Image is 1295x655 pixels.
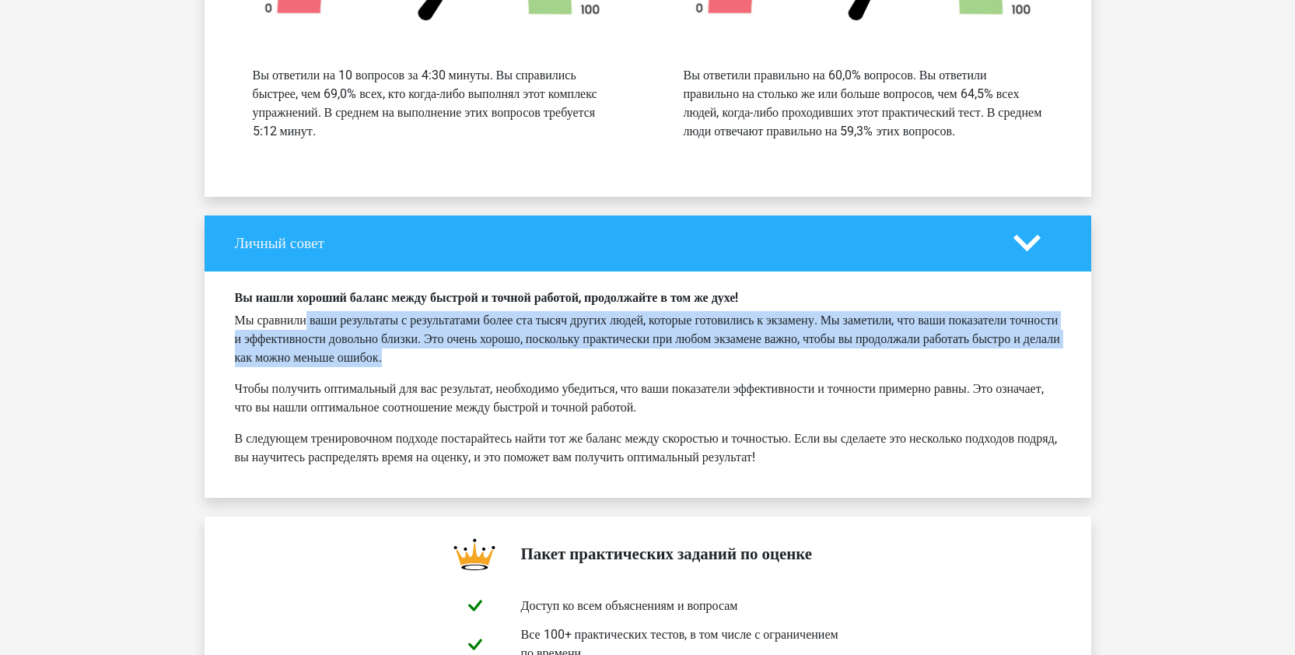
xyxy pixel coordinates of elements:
font: Мы сравнили ваши результаты с результатами более ста тысяч других людей, которые готовились к экз... [235,313,1060,365]
font: Вы ответили правильно на 60,0% вопросов. Вы ответили правильно на столько же или больше вопросов,... [684,68,1042,138]
font: Вы нашли хороший баланс между быстрой и точной работой, продолжайте в том же духе! [235,290,739,305]
font: Личный совет [235,234,324,252]
font: Вы ответили на 10 вопросов за 4:30 минуты. Вы справились быстрее, чем 69,0% всех, кто когда-либо ... [253,68,597,138]
font: В следующем тренировочном подходе постарайтесь найти тот же баланс между скоростью и точностью. Е... [235,431,1057,464]
font: Чтобы получить оптимальный для вас результат, необходимо убедиться, что ваши показатели эффективн... [235,381,1044,415]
